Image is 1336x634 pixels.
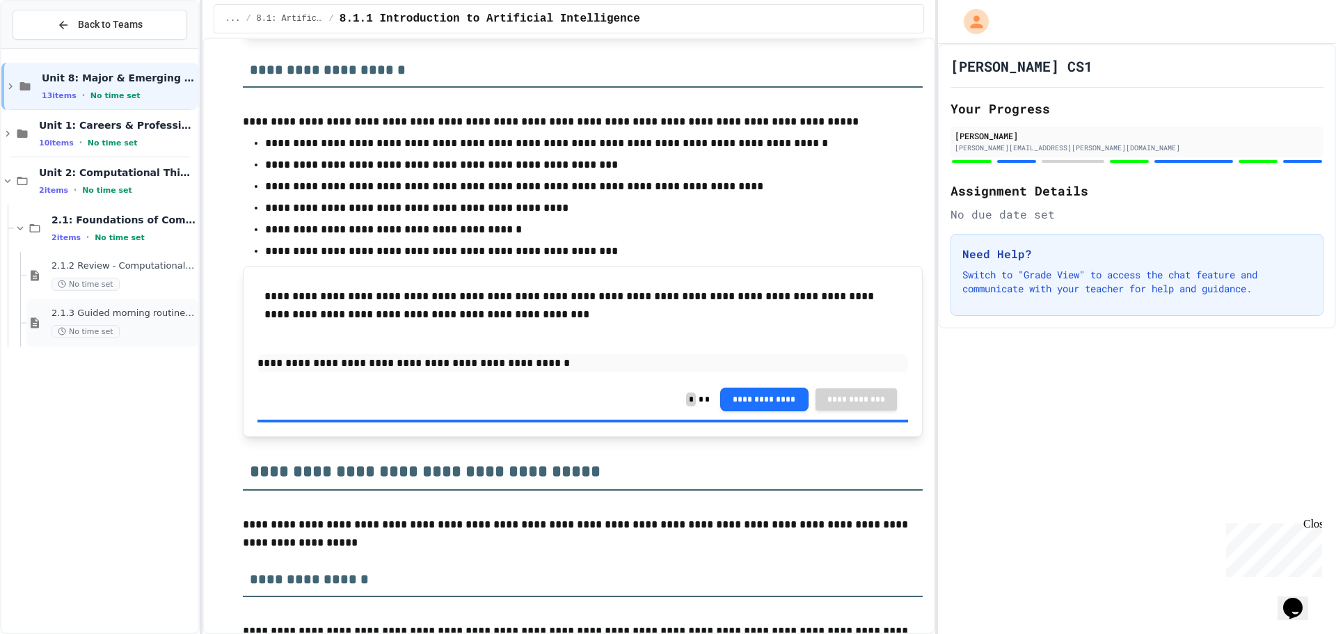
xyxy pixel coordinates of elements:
div: My Account [949,6,992,38]
h1: [PERSON_NAME] CS1 [951,56,1092,76]
span: • [74,184,77,196]
span: Unit 1: Careers & Professionalism [39,119,196,132]
span: • [82,90,85,101]
span: 10 items [39,138,74,148]
span: 2.1.3 Guided morning routine flowchart [51,308,196,319]
div: [PERSON_NAME][EMAIL_ADDRESS][PERSON_NAME][DOMAIN_NAME] [955,143,1319,153]
span: ... [225,13,241,24]
div: [PERSON_NAME] [955,129,1319,142]
span: / [246,13,250,24]
span: Unit 2: Computational Thinking & Problem-Solving [39,166,196,179]
iframe: chat widget [1220,518,1322,577]
span: No time set [95,233,145,242]
span: No time set [90,91,141,100]
span: Unit 8: Major & Emerging Technologies [42,72,196,84]
h2: Your Progress [951,99,1323,118]
p: Switch to "Grade View" to access the chat feature and communicate with your teacher for help and ... [962,268,1312,296]
span: No time set [82,186,132,195]
span: 2 items [39,186,68,195]
span: No time set [88,138,138,148]
span: 13 items [42,91,77,100]
span: • [86,232,89,243]
span: 8.1.1 Introduction to Artificial Intelligence [340,10,640,27]
h3: Need Help? [962,246,1312,262]
span: No time set [51,325,120,338]
div: Chat with us now!Close [6,6,96,88]
span: 2.1: Foundations of Computational Thinking [51,214,196,226]
button: Back to Teams [13,10,187,40]
span: 2 items [51,233,81,242]
span: 2.1.2 Review - Computational Thinking and Problem Solving [51,260,196,272]
span: / [329,13,334,24]
h2: Assignment Details [951,181,1323,200]
span: 8.1: Artificial Intelligence Basics [257,13,324,24]
span: No time set [51,278,120,291]
span: Back to Teams [78,17,143,32]
div: No due date set [951,206,1323,223]
iframe: chat widget [1278,578,1322,620]
span: • [79,137,82,148]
